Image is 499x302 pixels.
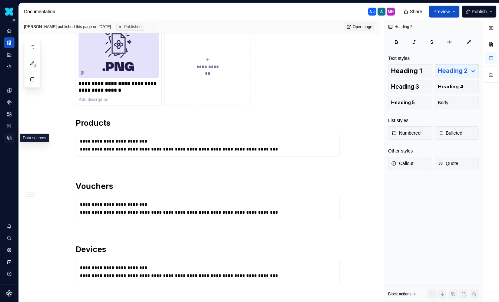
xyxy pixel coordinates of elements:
a: Code automation [4,61,15,72]
img: 8442b5b3-d95e-456d-8131-d61e917d6403.png [5,8,13,16]
div: List styles [388,117,408,124]
button: Publish [462,6,496,18]
span: Numbered [391,130,420,136]
a: Open page [345,22,375,31]
a: Analytics [4,49,15,60]
button: Notifications [4,221,15,232]
span: Publish [472,8,487,15]
button: Bulleted [435,126,479,140]
button: Share [400,6,426,18]
a: Home [4,25,15,36]
div: Block actions [388,289,417,299]
span: Heading 3 [391,83,419,90]
span: Bulleted [438,130,463,136]
div: Data sources [20,134,49,142]
span: 3 [32,63,38,68]
div: MH [388,9,394,14]
span: published this page on [DATE] [24,24,111,29]
div: Published [116,23,144,31]
span: Quote [438,160,458,167]
span: Open page [353,24,372,29]
a: Assets [4,109,15,119]
button: Heading 4 [435,80,479,93]
a: Documentation [4,37,15,48]
span: Heading 5 [391,99,415,106]
span: Preview [433,8,450,15]
button: Callout [388,157,432,170]
img: 905ee7dc-1775-454e-883e-d75eeba12222.png [79,24,159,78]
h2: Devices [76,244,340,255]
h2: Products [76,118,340,128]
span: Share [410,8,422,15]
div: A☺ [369,9,375,14]
a: Design tokens [4,85,15,96]
button: Heading 3 [388,80,432,93]
a: Settings [4,245,15,255]
a: Components [4,97,15,108]
div: Text styles [388,55,410,62]
a: Storybook stories [4,121,15,131]
h2: Vouchers [76,181,340,192]
button: Search ⌘K [4,233,15,243]
div: Other styles [388,148,413,154]
span: Heading 4 [438,83,463,90]
div: A [380,9,383,14]
button: Heading 1 [388,64,432,77]
span: Heading 1 [391,67,422,74]
button: Numbered [388,126,432,140]
button: Contact support [4,257,15,267]
button: Preview [429,6,459,18]
div: Block actions [388,291,412,297]
span: Body [438,99,449,106]
button: Expand sidebar [9,16,18,25]
a: Data sources [4,133,15,143]
button: Body [435,96,479,109]
button: Quote [435,157,479,170]
div: Documentation [24,8,98,15]
svg: Supernova Logo [6,290,13,297]
button: Heading 5 [388,96,432,109]
span: [PERSON_NAME] [24,24,57,29]
span: Callout [391,160,414,167]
